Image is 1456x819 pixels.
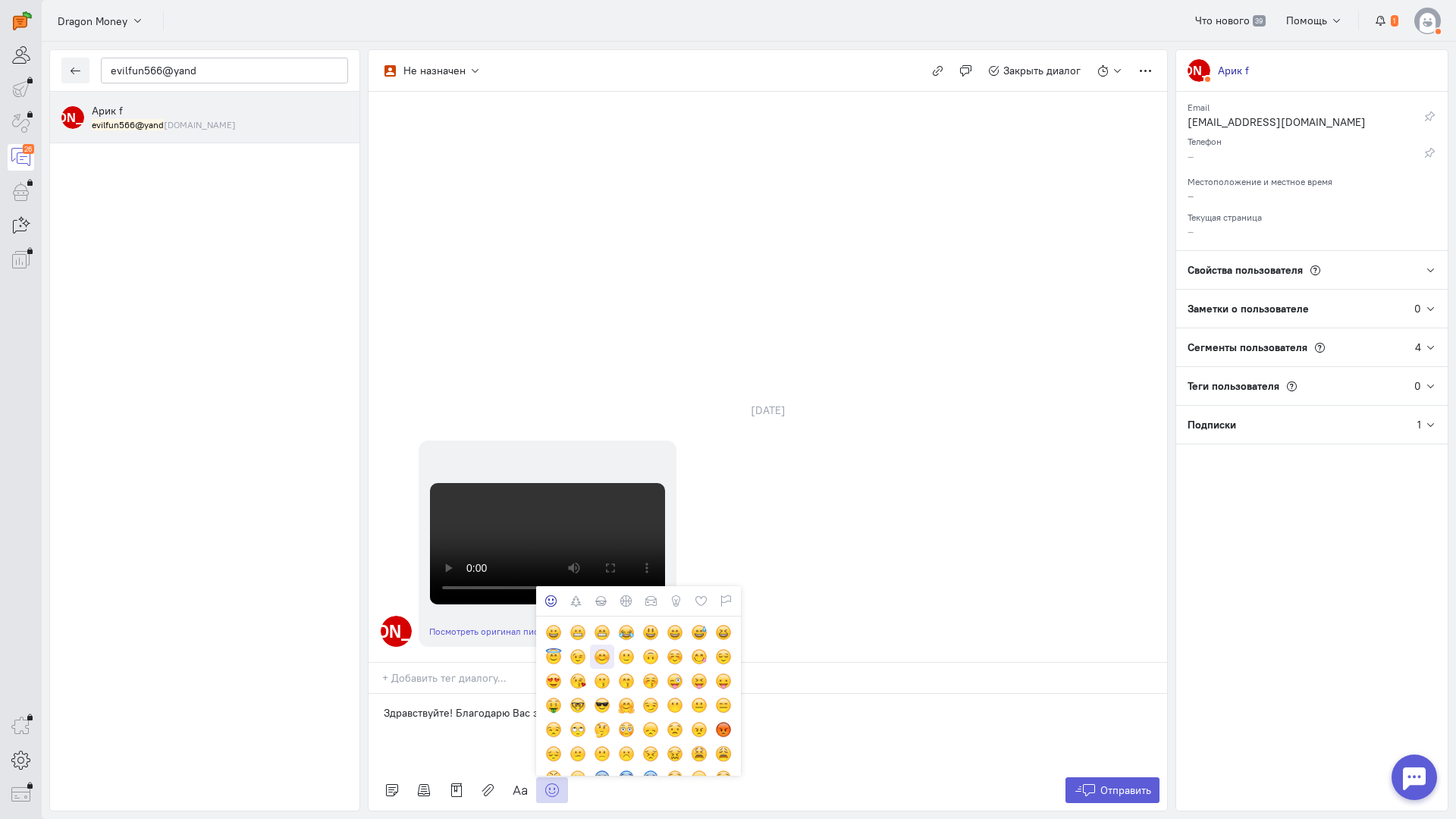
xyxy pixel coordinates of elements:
small: evilfun566@yandex.ru [92,118,236,131]
div: 0 [1414,301,1421,316]
text: [PERSON_NAME] [328,620,465,642]
div: [EMAIL_ADDRESS][DOMAIN_NAME] [1188,115,1400,133]
span: 39 [1253,15,1266,27]
small: Email [1188,98,1210,113]
text: [PERSON_NAME] [23,109,123,125]
a: Что нового 39 [1187,8,1274,33]
div: 1 [1417,417,1421,432]
span: Отправить [1100,783,1151,797]
span: Закрыть диалог [1003,64,1081,77]
span: Что нового [1195,14,1250,27]
span: Dragon Money [58,14,127,29]
a: Посмотреть оригинал письма [429,626,554,637]
div: 0 [1414,378,1421,394]
small: Телефон [1188,132,1222,147]
div: 4 [1415,340,1421,355]
text: [PERSON_NAME] [1149,62,1249,78]
p: Здравствуйте! Благодарю Вас за предоставленный файл [384,705,1152,720]
button: Dragon Money [49,7,152,34]
span: Арик f [92,104,123,118]
div: Местоположение и местное время [1188,171,1436,188]
span: Помощь [1286,14,1327,27]
span: Свойства пользователя [1188,263,1303,277]
button: 1 [1367,8,1407,33]
div: – [1188,149,1400,168]
div: 26 [23,144,34,154]
img: default-v4.png [1414,8,1441,34]
div: Текущая страница [1188,207,1436,224]
span: – [1188,189,1194,202]
input: Поиск по имени, почте, телефону [101,58,348,83]
button: Помощь [1278,8,1351,33]
span: – [1188,224,1194,238]
a: 26 [8,144,34,171]
button: Не назначен [376,58,489,83]
div: Подписки [1176,406,1417,444]
img: carrot-quest.svg [13,11,32,30]
span: Теги пользователя [1188,379,1279,393]
div: Арик f [1218,63,1249,78]
div: Заметки о пользователе [1176,290,1414,328]
div: [DATE] [734,400,802,421]
button: Закрыть диалог [980,58,1090,83]
span: 1 [1391,15,1398,27]
mark: evilfun566@yand [92,119,164,130]
span: Сегменты пользователя [1188,340,1307,354]
div: Не назначен [403,63,466,78]
button: Отправить [1065,777,1160,803]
